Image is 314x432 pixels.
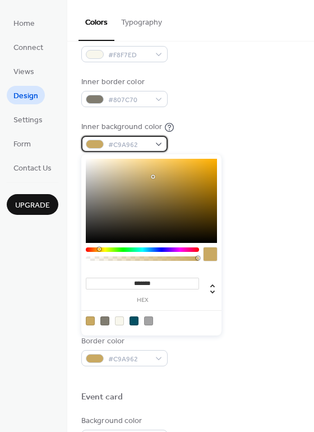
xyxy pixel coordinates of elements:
[7,158,58,177] a: Contact Us
[81,121,162,133] div: Inner background color
[13,90,38,102] span: Design
[13,114,43,126] span: Settings
[81,392,123,403] div: Event card
[81,76,165,88] div: Inner border color
[81,31,165,43] div: Border color
[13,163,52,174] span: Contact Us
[13,18,35,30] span: Home
[108,139,150,151] span: #C9A962
[7,86,45,104] a: Design
[86,297,199,304] label: hex
[130,316,138,325] div: rgb(3, 80, 99)
[7,62,41,80] a: Views
[115,316,124,325] div: rgb(248, 247, 237)
[15,200,50,212] span: Upgrade
[7,13,41,32] a: Home
[13,66,34,78] span: Views
[81,415,165,427] div: Background color
[108,353,150,365] span: #C9A962
[100,316,109,325] div: rgb(128, 124, 112)
[108,94,150,106] span: #807C70
[7,38,50,56] a: Connect
[13,139,31,150] span: Form
[7,134,38,153] a: Form
[7,110,49,128] a: Settings
[144,316,153,325] div: rgb(163, 163, 164)
[7,194,58,215] button: Upgrade
[13,42,43,54] span: Connect
[108,49,150,61] span: #F8F7ED
[81,336,165,347] div: Border color
[86,316,95,325] div: rgb(201, 169, 98)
